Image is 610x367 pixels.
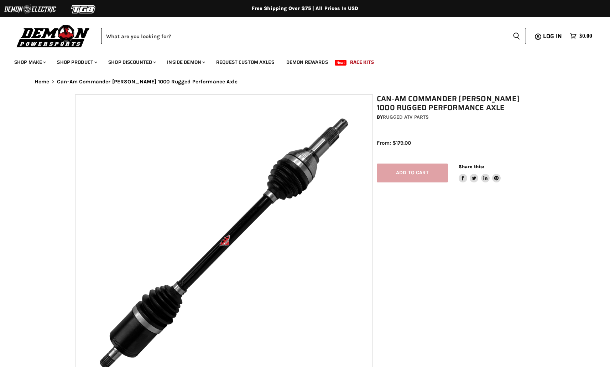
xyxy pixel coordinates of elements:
[101,28,526,44] form: Product
[566,31,596,41] a: $0.00
[377,140,411,146] span: From: $179.00
[57,79,238,85] span: Can-Am Commander [PERSON_NAME] 1000 Rugged Performance Axle
[9,55,50,69] a: Shop Make
[335,60,347,66] span: New!
[281,55,333,69] a: Demon Rewards
[383,114,429,120] a: Rugged ATV Parts
[57,2,110,16] img: TGB Logo 2
[4,2,57,16] img: Demon Electric Logo 2
[211,55,280,69] a: Request Custom Axles
[377,113,539,121] div: by
[345,55,379,69] a: Race Kits
[162,55,209,69] a: Inside Demon
[459,164,484,169] span: Share this:
[507,28,526,44] button: Search
[459,164,501,182] aside: Share this:
[101,28,507,44] input: Search
[35,79,49,85] a: Home
[9,52,590,69] ul: Main menu
[20,5,590,12] div: Free Shipping Over $75 | All Prices In USD
[103,55,160,69] a: Shop Discounted
[52,55,101,69] a: Shop Product
[540,33,566,40] a: Log in
[543,32,562,41] span: Log in
[579,33,592,40] span: $0.00
[14,23,92,48] img: Demon Powersports
[377,94,539,112] h1: Can-Am Commander [PERSON_NAME] 1000 Rugged Performance Axle
[20,79,590,85] nav: Breadcrumbs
